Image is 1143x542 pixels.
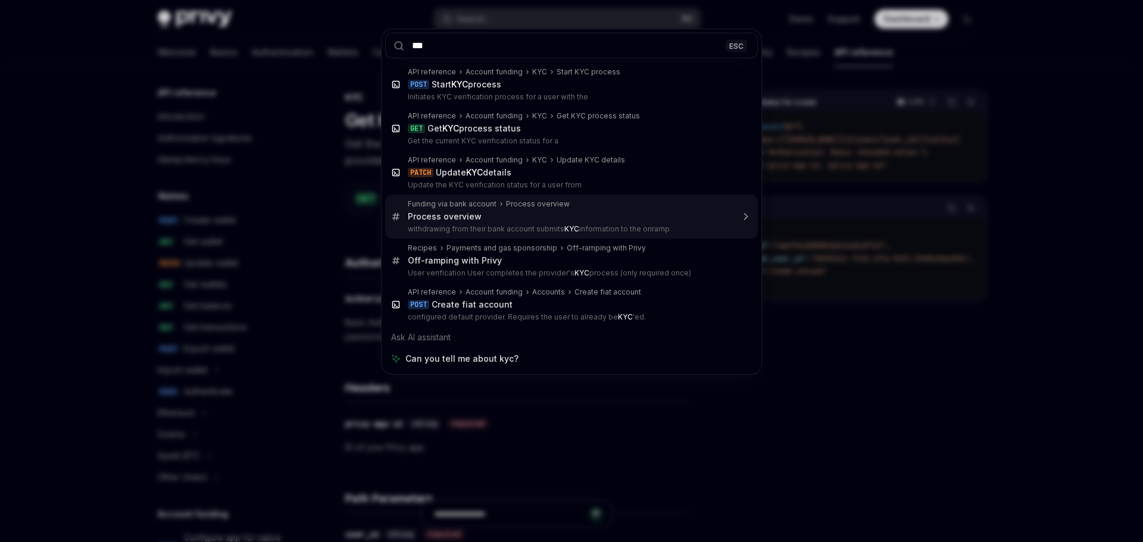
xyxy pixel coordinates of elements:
[557,111,640,121] div: Get KYC process status
[408,124,425,133] div: GET
[567,243,646,253] div: Off-ramping with Privy
[436,167,511,178] div: Update details
[446,243,557,253] div: Payments and gas sponsorship
[408,268,733,278] p: User verification User completes the provider's process (only required once)
[408,92,733,102] p: Initiates KYC verification process for a user with the
[532,67,547,77] div: KYC
[408,111,456,121] div: API reference
[408,255,502,266] div: Off-ramping with Privy
[442,123,459,133] b: KYC
[466,155,523,165] div: Account funding
[408,155,456,165] div: API reference
[408,300,429,309] div: POST
[532,287,565,297] div: Accounts
[506,199,570,209] div: Process overview
[408,211,482,222] div: Process overview
[564,224,579,233] b: KYC
[574,287,641,297] div: Create fiat account
[532,111,547,121] div: KYC
[557,155,625,165] div: Update KYC details
[466,167,483,177] b: KYC
[408,67,456,77] div: API reference
[408,136,733,146] p: Get the current KYC verification status for a
[466,67,523,77] div: Account funding
[385,327,758,348] div: Ask AI assistant
[408,224,733,234] p: withdrawing from their bank account submits information to the onramp
[408,199,496,209] div: Funding via bank account
[557,67,620,77] div: Start KYC process
[574,268,589,277] b: KYC
[451,79,468,89] b: KYC
[408,312,733,322] p: configured default provider. Requires the user to already be 'ed.
[408,168,433,177] div: PATCH
[408,180,733,190] p: Update the KYC verification status for a user from
[726,39,747,52] div: ESC
[408,80,429,89] div: POST
[427,123,521,134] div: Get process status
[408,287,456,297] div: API reference
[408,243,437,253] div: Recipes
[405,353,519,365] span: Can you tell me about kyc?
[466,111,523,121] div: Account funding
[432,79,501,90] div: Start process
[532,155,547,165] div: KYC
[432,299,513,310] div: Create fiat account
[618,312,633,321] b: KYC
[466,287,523,297] div: Account funding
